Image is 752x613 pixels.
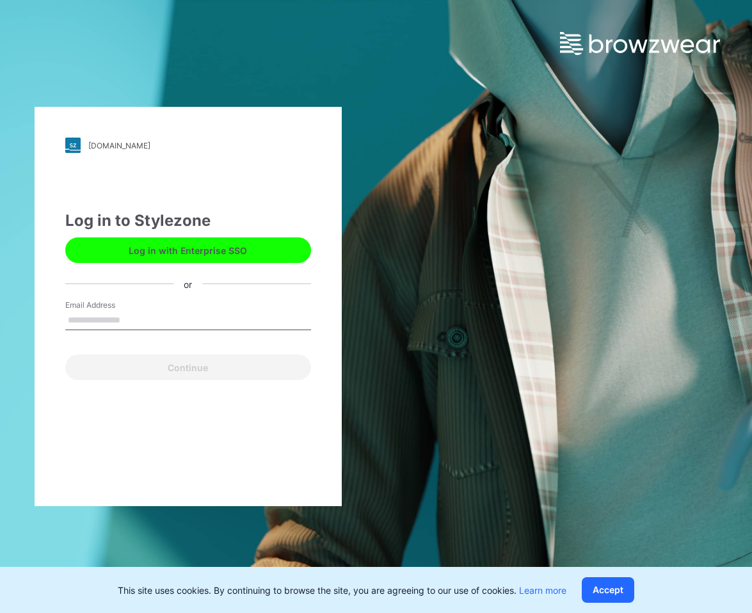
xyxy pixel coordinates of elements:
button: Accept [582,577,634,603]
p: This site uses cookies. By continuing to browse the site, you are agreeing to our use of cookies. [118,584,566,597]
div: or [173,277,202,291]
img: browzwear-logo.e42bd6dac1945053ebaf764b6aa21510.svg [560,32,720,55]
label: Email Address [65,299,155,311]
a: Learn more [519,585,566,596]
button: Log in with Enterprise SSO [65,237,311,263]
img: stylezone-logo.562084cfcfab977791bfbf7441f1a819.svg [65,138,81,153]
div: Log in to Stylezone [65,209,311,232]
a: [DOMAIN_NAME] [65,138,311,153]
div: [DOMAIN_NAME] [88,141,150,150]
